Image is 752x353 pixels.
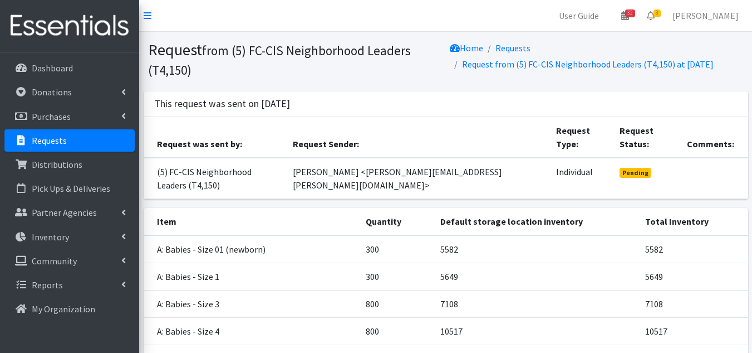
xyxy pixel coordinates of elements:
[4,153,135,176] a: Distributions
[144,291,359,318] td: A: Babies - Size 3
[625,9,635,17] span: 32
[4,129,135,152] a: Requests
[32,231,69,243] p: Inventory
[495,42,530,54] a: Requests
[638,263,748,291] td: 5649
[32,183,110,194] p: Pick Ups & Deliveries
[359,208,434,235] th: Quantity
[4,226,135,248] a: Inventory
[4,57,135,79] a: Dashboard
[144,158,287,199] td: (5) FC-CIS Neighborhood Leaders (T4,150)
[680,117,748,158] th: Comments:
[4,105,135,128] a: Purchases
[663,4,748,27] a: [PERSON_NAME]
[32,279,63,291] p: Reports
[286,158,549,199] td: [PERSON_NAME] <[PERSON_NAME][EMAIL_ADDRESS][PERSON_NAME][DOMAIN_NAME]>
[32,86,72,98] p: Donations
[638,4,663,27] a: 3
[4,201,135,224] a: Partner Agencies
[613,117,680,158] th: Request Status:
[4,7,135,45] img: HumanEssentials
[620,168,651,178] span: Pending
[144,117,287,158] th: Request was sent by:
[144,235,359,263] td: A: Babies - Size 01 (newborn)
[359,263,434,291] td: 300
[434,208,638,235] th: Default storage location inventory
[32,255,77,267] p: Community
[638,235,748,263] td: 5582
[434,318,638,345] td: 10517
[612,4,638,27] a: 32
[32,62,73,74] p: Dashboard
[155,98,290,110] h3: This request was sent on [DATE]
[4,250,135,272] a: Community
[450,42,483,54] a: Home
[144,318,359,345] td: A: Babies - Size 4
[32,111,71,122] p: Purchases
[144,208,359,235] th: Item
[653,9,661,17] span: 3
[4,298,135,320] a: My Organization
[359,318,434,345] td: 800
[359,291,434,318] td: 800
[550,4,608,27] a: User Guide
[638,208,748,235] th: Total Inventory
[32,159,82,170] p: Distributions
[148,40,442,79] h1: Request
[434,235,638,263] td: 5582
[32,135,67,146] p: Requests
[434,291,638,318] td: 7108
[144,263,359,291] td: A: Babies - Size 1
[549,158,613,199] td: Individual
[549,117,613,158] th: Request Type:
[32,303,95,315] p: My Organization
[4,81,135,103] a: Donations
[359,235,434,263] td: 300
[4,274,135,296] a: Reports
[638,291,748,318] td: 7108
[32,207,97,218] p: Partner Agencies
[434,263,638,291] td: 5649
[4,177,135,200] a: Pick Ups & Deliveries
[286,117,549,158] th: Request Sender:
[148,42,411,78] small: from (5) FC-CIS Neighborhood Leaders (T4,150)
[638,318,748,345] td: 10517
[462,59,714,70] a: Request from (5) FC-CIS Neighborhood Leaders (T4,150) at [DATE]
